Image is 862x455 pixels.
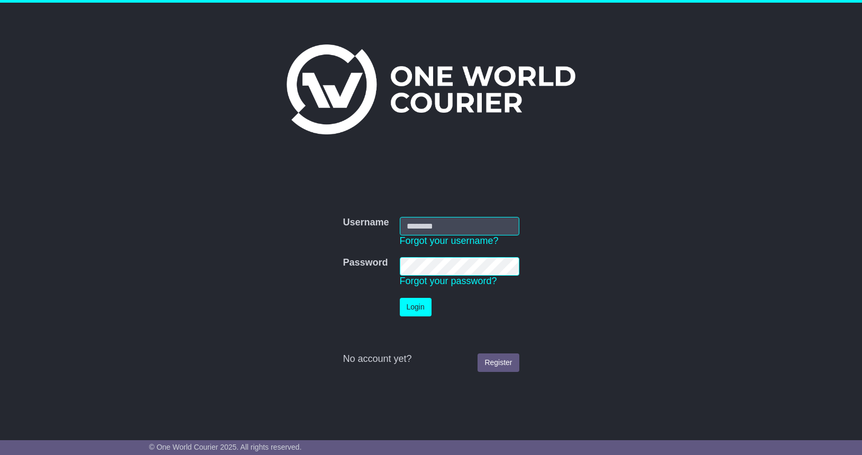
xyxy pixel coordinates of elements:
[478,353,519,372] a: Register
[149,443,302,451] span: © One World Courier 2025. All rights reserved.
[400,298,432,316] button: Login
[287,44,575,134] img: One World
[343,217,389,229] label: Username
[343,353,519,365] div: No account yet?
[400,235,499,246] a: Forgot your username?
[343,257,388,269] label: Password
[400,276,497,286] a: Forgot your password?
